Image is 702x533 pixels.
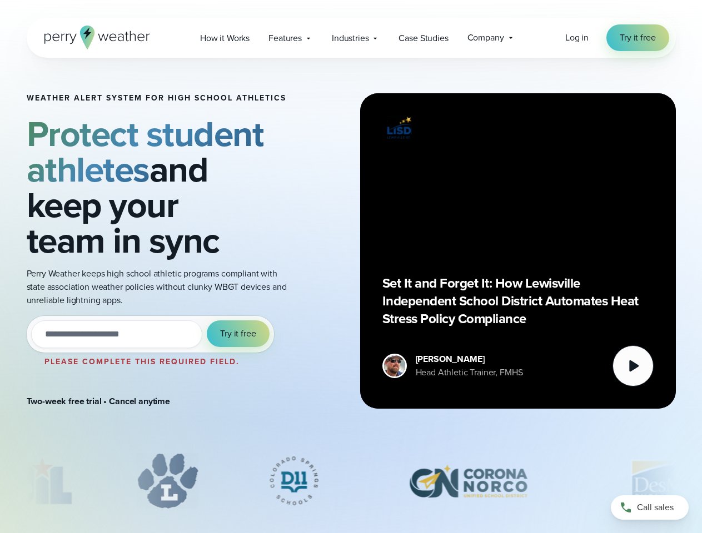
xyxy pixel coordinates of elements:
h1: Weather Alert System for High School Athletics [27,94,287,103]
div: 3 of 12 [252,453,336,509]
button: Try it free [207,320,269,347]
a: How it Works [191,27,259,49]
span: Case Studies [399,32,448,45]
div: slideshow [27,453,676,514]
a: Try it free [606,24,669,51]
span: Call sales [637,501,674,514]
a: Log in [565,31,589,44]
span: Company [467,31,504,44]
img: Colorado-Springs-School-District.svg [252,453,336,509]
label: Please complete this required field. [44,356,240,368]
p: Set It and Forget It: How Lewisville Independent School District Automates Heat Stress Policy Com... [382,274,654,328]
a: Case Studies [389,27,457,49]
p: Perry Weather keeps high school athletic programs compliant with state association weather polici... [27,267,287,307]
h2: and keep your team in sync [27,116,287,258]
a: Call sales [611,495,689,520]
div: 2 of 12 [137,453,198,509]
div: [PERSON_NAME] [416,353,523,366]
div: Head Athletic Trainer, FMHS [416,366,523,379]
span: How it Works [200,32,250,45]
span: Features [268,32,302,45]
span: Try it free [220,327,256,340]
strong: Two-week free trial • Cancel anytime [27,395,171,408]
strong: Protect student athletes [27,108,264,195]
span: Industries [332,32,369,45]
img: Corona-Norco-Unified-School-District.svg [389,453,547,509]
img: cody-henschke-headshot [384,355,405,376]
span: Try it free [620,31,655,44]
img: Lewisville ISD logo [382,115,416,140]
div: 4 of 12 [389,453,547,509]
